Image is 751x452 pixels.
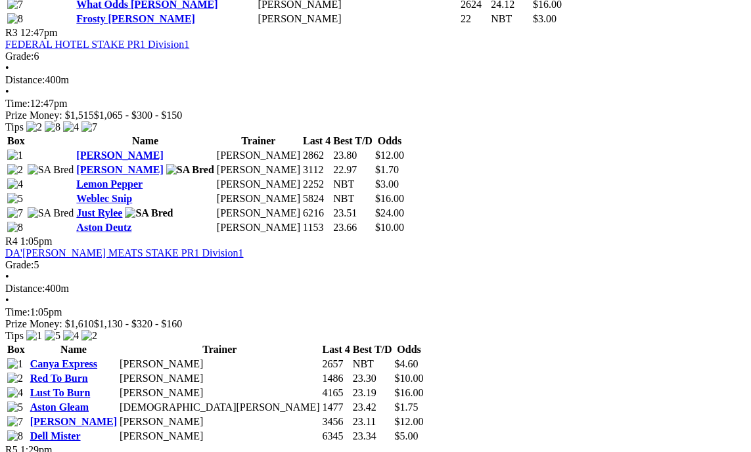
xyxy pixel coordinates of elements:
td: [PERSON_NAME] [216,192,301,205]
div: Prize Money: $1,515 [5,110,746,121]
img: 5 [45,330,60,342]
a: Lust To Burn [30,387,91,398]
span: Time: [5,98,30,109]
td: 1486 [322,372,351,385]
div: 6 [5,51,746,62]
td: NBT [332,178,373,191]
td: 2657 [322,358,351,371]
span: 1:05pm [20,236,53,247]
img: 4 [63,121,79,133]
img: 8 [7,13,23,25]
span: 12:47pm [20,27,58,38]
td: [PERSON_NAME] [216,149,301,162]
span: Tips [5,121,24,133]
td: 23.30 [352,372,393,385]
td: [DEMOGRAPHIC_DATA][PERSON_NAME] [119,401,321,414]
span: $4.60 [395,358,419,369]
th: Odds [394,343,424,356]
td: [PERSON_NAME] [119,386,321,400]
td: [PERSON_NAME] [216,221,301,234]
td: 23.66 [332,221,373,234]
span: $16.00 [375,193,404,204]
span: $10.00 [375,222,404,233]
img: 5 [7,193,23,205]
td: [PERSON_NAME] [119,430,321,443]
td: 4165 [322,386,351,400]
img: 4 [7,178,23,190]
a: DA'[PERSON_NAME] MEATS STAKE PR1 Division1 [5,247,244,258]
td: NBT [332,192,373,205]
span: $1,130 - $320 - $160 [94,318,183,329]
td: 1153 [302,221,331,234]
td: 3456 [322,415,351,428]
div: Prize Money: $1,610 [5,318,746,330]
td: 5824 [302,192,331,205]
span: Grade: [5,259,34,270]
td: 23.80 [332,149,373,162]
img: SA Bred [125,207,173,219]
a: Just Rylee [76,207,122,218]
a: Canya Express [30,358,97,369]
img: 2 [81,330,97,342]
th: Trainer [216,134,301,148]
td: 6345 [322,430,351,443]
a: Frosty [PERSON_NAME] [76,13,195,24]
td: 6216 [302,207,331,220]
img: SA Bred [28,207,74,219]
a: Weblec Snip [76,193,132,204]
span: $1.70 [375,164,399,175]
a: Dell Mister [30,430,81,442]
img: 2 [7,164,23,176]
div: 1:05pm [5,306,746,318]
th: Name [30,343,118,356]
td: 3112 [302,163,331,176]
a: [PERSON_NAME] [76,150,163,161]
div: 12:47pm [5,98,746,110]
td: [PERSON_NAME] [216,207,301,220]
img: 8 [7,430,23,442]
span: Distance: [5,283,45,294]
img: 2 [7,373,23,384]
a: Red To Burn [30,373,88,384]
img: 7 [81,121,97,133]
img: SA Bred [28,164,74,176]
th: Trainer [119,343,321,356]
span: • [5,295,9,306]
th: Best T/D [352,343,393,356]
td: 23.51 [332,207,373,220]
div: 400m [5,283,746,295]
td: [PERSON_NAME] [216,163,301,176]
a: [PERSON_NAME] [76,164,163,175]
img: SA Bred [166,164,214,176]
a: [PERSON_NAME] [30,416,117,427]
td: 23.42 [352,401,393,414]
th: Last 4 [322,343,351,356]
img: 1 [7,150,23,161]
td: NBT [352,358,393,371]
span: R3 [5,27,18,38]
span: $1.75 [395,401,419,413]
span: $3.00 [533,13,557,24]
span: Box [7,344,25,355]
td: [PERSON_NAME] [216,178,301,191]
td: 23.34 [352,430,393,443]
a: FEDERAL HOTEL STAKE PR1 Division1 [5,39,189,50]
span: $10.00 [395,373,424,384]
td: 22.97 [332,163,373,176]
a: Aston Gleam [30,401,89,413]
img: 2 [26,121,42,133]
span: Box [7,135,25,146]
td: 1477 [322,401,351,414]
span: $24.00 [375,207,404,218]
span: $12.00 [375,150,404,161]
td: [PERSON_NAME] [119,358,321,371]
span: $16.00 [395,387,424,398]
img: 1 [26,330,42,342]
img: 4 [63,330,79,342]
span: $12.00 [395,416,424,427]
span: Grade: [5,51,34,62]
span: • [5,271,9,282]
span: • [5,62,9,73]
td: NBT [490,12,531,26]
img: 7 [7,416,23,428]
